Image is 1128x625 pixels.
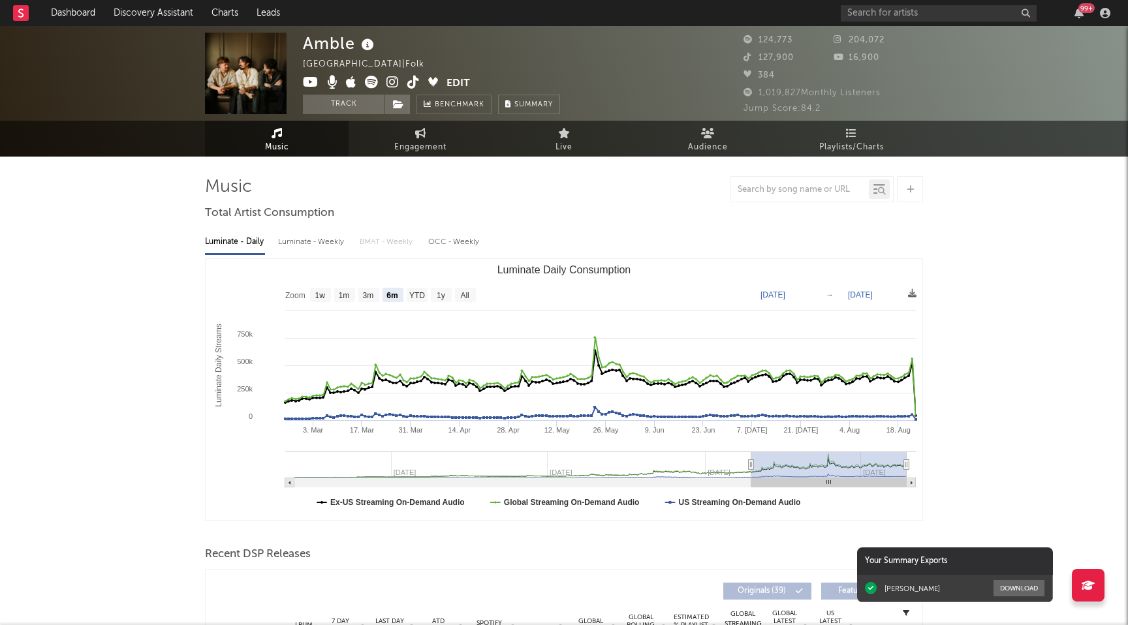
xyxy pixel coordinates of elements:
[460,291,469,300] text: All
[514,101,553,108] span: Summary
[1078,3,1095,13] div: 99 +
[315,291,326,300] text: 1w
[448,426,471,434] text: 14. Apr
[249,412,253,420] text: 0
[744,36,792,44] span: 124,773
[398,426,423,434] text: 31. Mar
[205,547,311,562] span: Recent DSP Releases
[830,587,890,595] span: Features ( 0 )
[556,140,572,155] span: Live
[386,291,398,300] text: 6m
[205,231,265,253] div: Luminate - Daily
[744,104,821,113] span: Jump Score: 84.2
[435,97,484,113] span: Benchmark
[834,53,879,62] span: 16,900
[285,291,305,300] text: Zoom
[593,426,619,434] text: 26. May
[205,206,334,221] span: Total Artist Consumption
[688,140,728,155] span: Audience
[744,89,881,97] span: 1,019,827 Monthly Listeners
[1074,8,1084,18] button: 99+
[783,426,818,434] text: 21. [DATE]
[994,580,1044,596] button: Download
[498,95,560,114] button: Summary
[237,358,253,365] text: 500k
[428,231,480,253] div: OCC - Weekly
[437,291,445,300] text: 1y
[237,330,253,338] text: 750k
[206,259,922,520] svg: Luminate Daily Consumption
[303,33,377,54] div: Amble
[841,5,1037,22] input: Search for artists
[237,385,253,393] text: 250k
[416,95,492,114] a: Benchmark
[848,290,873,299] text: [DATE]
[205,121,349,157] a: Music
[691,426,715,434] text: 23. Jun
[779,121,923,157] a: Playlists/Charts
[394,140,446,155] span: Engagement
[497,426,520,434] text: 28. Apr
[636,121,779,157] a: Audience
[678,498,800,507] text: US Streaming On-Demand Audio
[363,291,374,300] text: 3m
[821,583,909,600] button: Features(0)
[409,291,425,300] text: YTD
[886,426,911,434] text: 18. Aug
[497,264,631,275] text: Luminate Daily Consumption
[737,426,768,434] text: 7. [DATE]
[339,291,350,300] text: 1m
[834,36,885,44] span: 204,072
[744,53,794,62] span: 127,900
[349,121,492,157] a: Engagement
[760,290,785,299] text: [DATE]
[744,71,775,80] span: 384
[731,185,869,195] input: Search by song name or URL
[723,583,811,600] button: Originals(39)
[265,140,289,155] span: Music
[839,426,860,434] text: 4. Aug
[350,426,375,434] text: 17. Mar
[645,426,665,434] text: 9. Jun
[303,426,324,434] text: 3. Mar
[819,140,884,155] span: Playlists/Charts
[492,121,636,157] a: Live
[826,290,834,299] text: →
[330,498,465,507] text: Ex-US Streaming On-Demand Audio
[544,426,571,434] text: 12. May
[504,498,640,507] text: Global Streaming On-Demand Audio
[446,76,470,92] button: Edit
[214,324,223,406] text: Luminate Daily Streams
[732,587,792,595] span: Originals ( 39 )
[278,231,347,253] div: Luminate - Weekly
[857,547,1053,575] div: Your Summary Exports
[885,584,940,593] div: [PERSON_NAME]
[303,57,454,72] div: [GEOGRAPHIC_DATA] | Folk
[303,95,384,114] button: Track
